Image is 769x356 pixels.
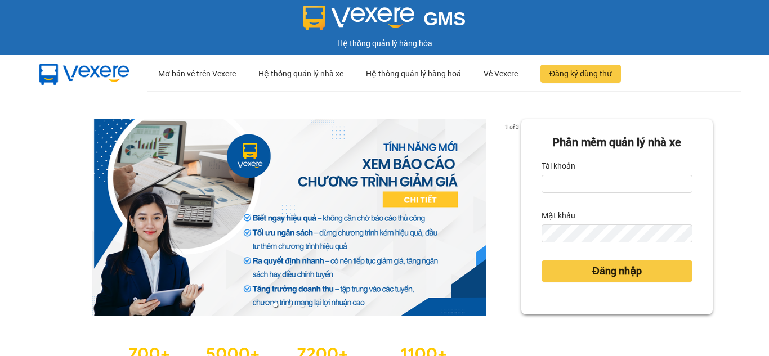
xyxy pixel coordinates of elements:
[542,224,692,242] input: Mật khẩu
[542,175,692,193] input: Tài khoản
[258,56,343,92] div: Hệ thống quản lý nhà xe
[542,206,575,224] label: Mật khẩu
[423,8,466,29] span: GMS
[303,6,415,30] img: logo 2
[542,157,575,175] label: Tài khoản
[287,303,291,307] li: slide item 2
[506,119,521,316] button: next slide / item
[540,65,621,83] button: Đăng ký dùng thử
[366,56,461,92] div: Hệ thống quản lý hàng hoá
[300,303,305,307] li: slide item 3
[273,303,278,307] li: slide item 1
[502,119,521,134] p: 1 of 3
[484,56,518,92] div: Về Vexere
[158,56,236,92] div: Mở bán vé trên Vexere
[56,119,72,316] button: previous slide / item
[542,134,692,151] div: Phần mềm quản lý nhà xe
[28,55,141,92] img: mbUUG5Q.png
[592,263,642,279] span: Đăng nhập
[303,17,466,26] a: GMS
[542,260,692,282] button: Đăng nhập
[3,37,766,49] div: Hệ thống quản lý hàng hóa
[549,67,612,80] span: Đăng ký dùng thử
